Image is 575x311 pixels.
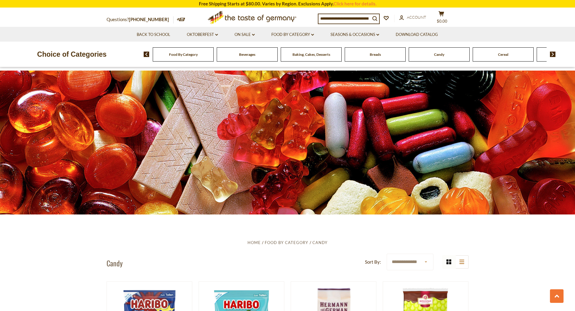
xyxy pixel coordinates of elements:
a: [PHONE_NUMBER] [129,17,169,22]
p: Questions? [107,16,174,24]
a: Breads [370,52,381,57]
a: Seasons & Occasions [331,31,379,38]
a: Candy [434,52,444,57]
a: Food By Category [265,240,308,245]
span: $0.00 [437,19,447,24]
h1: Candy [107,259,123,268]
a: Back to School [137,31,170,38]
a: Account [399,14,426,21]
button: $0.00 [433,11,451,26]
a: Baking, Cakes, Desserts [292,52,330,57]
a: Cereal [498,52,508,57]
a: Oktoberfest [187,31,218,38]
a: Click here for details. [334,1,376,6]
a: Food By Category [169,52,198,57]
img: next arrow [550,52,556,57]
a: Beverages [239,52,255,57]
label: Sort By: [365,258,381,266]
a: Candy [312,240,327,245]
a: Download Catalog [396,31,438,38]
a: On Sale [235,31,255,38]
span: Account [407,15,426,20]
a: Food By Category [271,31,314,38]
img: previous arrow [144,52,149,57]
a: Home [248,240,261,245]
